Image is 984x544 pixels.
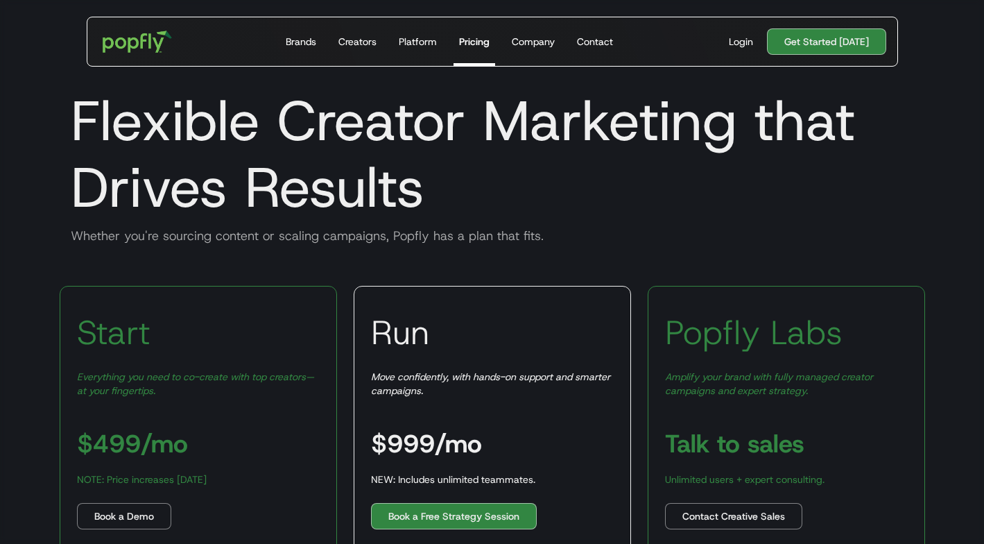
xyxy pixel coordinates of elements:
[665,312,843,353] h3: Popfly Labs
[60,87,925,221] h1: Flexible Creator Marketing that Drives Results
[723,35,759,49] a: Login
[286,35,316,49] div: Brands
[665,473,825,486] div: Unlimited users + expert consulting.
[77,503,171,529] a: Book a Demo
[371,431,482,456] h3: $999/mo
[393,17,442,66] a: Platform
[665,503,802,529] a: Contact Creative Sales
[77,371,314,397] em: Everything you need to co-create with top creators—at your fingertips.
[77,473,207,486] div: NOTE: Price increases [DATE]
[371,503,537,529] a: Book a Free Strategy Session
[454,17,495,66] a: Pricing
[506,17,560,66] a: Company
[77,312,150,353] h3: Start
[512,35,555,49] div: Company
[60,228,925,244] div: Whether you're sourcing content or scaling campaigns, Popfly has a plan that fits.
[571,17,619,66] a: Contact
[333,17,382,66] a: Creators
[767,28,886,55] a: Get Started [DATE]
[280,17,322,66] a: Brands
[577,35,613,49] div: Contact
[93,21,182,62] a: home
[77,431,188,456] h3: $499/mo
[388,509,519,523] div: Book a Free Strategy Session
[665,431,804,456] h3: Talk to sales
[729,35,753,49] div: Login
[399,35,437,49] div: Platform
[459,35,490,49] div: Pricing
[371,312,429,353] h3: Run
[94,509,154,523] div: Book a Demo
[665,371,873,397] em: Amplify your brand with fully managed creator campaigns and expert strategy.
[338,35,377,49] div: Creators
[371,473,535,486] div: NEW: Includes unlimited teammates.
[682,509,785,523] div: Contact Creative Sales
[371,371,610,397] em: Move confidently, with hands-on support and smarter campaigns.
